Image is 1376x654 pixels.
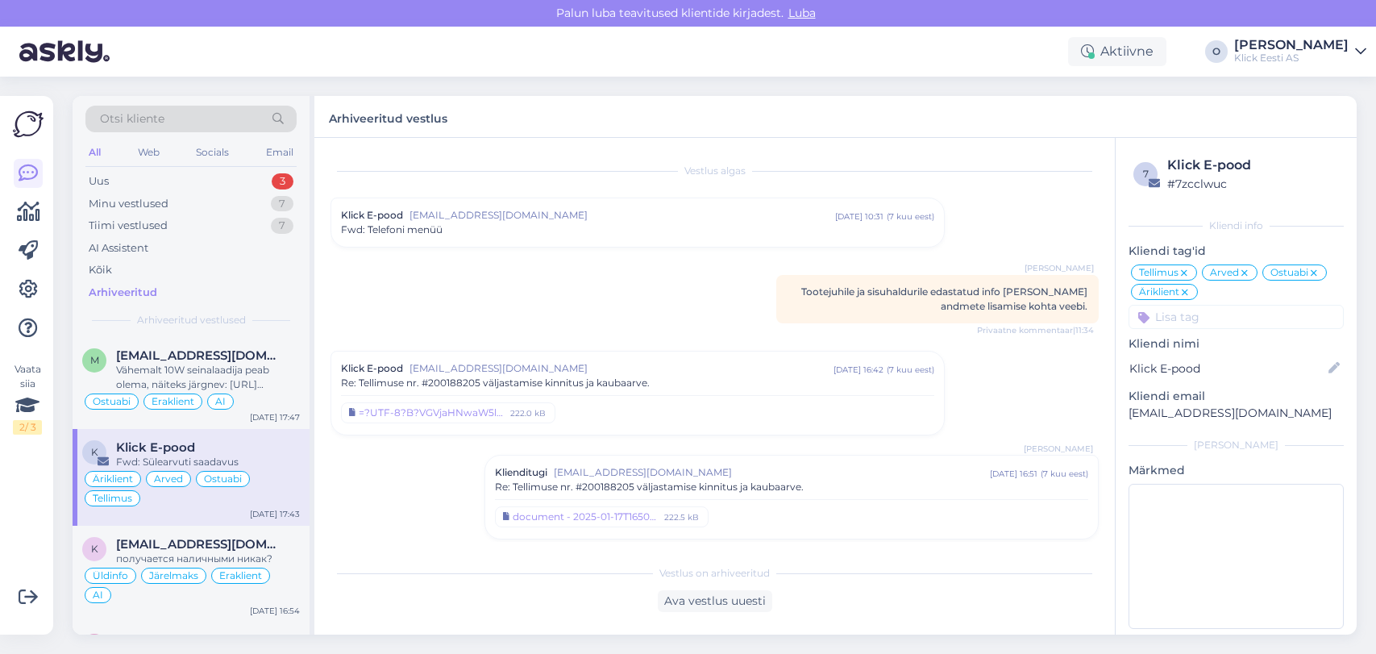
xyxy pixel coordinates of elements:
span: Äriklient [93,474,133,484]
p: Kliendi email [1129,388,1344,405]
div: 7 [271,196,293,212]
span: AI [93,590,103,600]
span: [EMAIL_ADDRESS][DOMAIN_NAME] [554,465,990,480]
span: Tellimus [93,494,132,503]
div: [DATE] 10:31 [835,210,883,223]
div: Arhiveeritud [89,285,157,301]
div: Socials [193,142,232,163]
div: Tiimi vestlused [89,218,168,234]
span: Äriklient [1139,287,1179,297]
div: 3 [272,173,293,190]
div: 222.0 kB [509,406,547,420]
div: Ava vestlus uuesti [658,590,772,612]
div: Klick E-pood [1167,156,1339,175]
input: Lisa nimi [1129,360,1325,377]
span: Tootejuhile ja sisuhaldurile edastatud info [PERSON_NAME] andmete lisamise kohta veebi. [801,285,1087,312]
img: Askly Logo [13,109,44,140]
div: document - 2025-01-17T165024.847.pdf [513,510,659,524]
span: 7 [1143,168,1149,180]
span: Järelmaks [149,571,198,581]
span: Fwd: Telefoni menüü [341,223,443,237]
span: [PERSON_NAME] [1025,262,1094,274]
div: ( 7 kuu eest ) [887,210,934,223]
span: Re: Tellimuse nr. #200188205 väljastamise kinnitus ja kaubaarve. [341,376,650,390]
span: Arved [154,474,183,484]
p: [EMAIL_ADDRESS][DOMAIN_NAME] [1129,405,1344,422]
div: [DATE] 16:51 [990,468,1037,480]
div: Kliendi info [1129,219,1344,233]
a: document - 2025-01-17T165024.847.pdf222.5 kB [495,506,709,527]
div: Vähemalt 10W seinalaadija peab olema, näiteks järgnev: [URL][DOMAIN_NAME] [116,363,300,392]
div: Email [263,142,297,163]
div: [PERSON_NAME] [1234,39,1349,52]
div: Fwd: Sülearvuti saadavus [116,455,300,469]
p: Märkmed [1129,462,1344,479]
span: Arved [1210,268,1239,277]
span: Eraklient [219,571,262,581]
span: Ostuabi [93,397,131,406]
a: =?UTF-8?B?VGVjaHNwaW5leCBPw5wsIGFydmUucGRm?=222.0 kB [341,402,555,423]
span: Otsi kliente [100,110,164,127]
span: Tellimus [1139,268,1179,277]
div: Vestlus algas [330,164,1099,178]
span: [EMAIL_ADDRESS][DOMAIN_NAME] [409,208,835,223]
span: Privaatne kommentaar | 11:34 [977,324,1094,336]
span: Ostuabi [204,474,242,484]
span: k [91,543,98,555]
span: Üldinfo [93,571,128,581]
span: [PERSON_NAME] [1024,443,1093,455]
span: Arhiveeritud vestlused [137,313,246,327]
div: 7 [271,218,293,234]
span: Klienditugi [495,465,547,480]
div: All [85,142,104,163]
div: получается наличными никак? [116,552,300,566]
div: Minu vestlused [89,196,168,212]
span: [EMAIL_ADDRESS][DOMAIN_NAME] [409,361,833,376]
div: Vaata siia [13,362,42,435]
div: [DATE] 17:43 [250,508,300,520]
div: Kõik [89,262,112,278]
span: Ostuabi [1270,268,1308,277]
span: Klick E-pood [341,208,403,223]
span: Re: Tellimuse nr. #200188205 väljastamise kinnitus ja kaubaarve. [495,480,804,494]
div: [DATE] 16:42 [833,364,883,376]
div: O [1205,40,1228,63]
label: Arhiveeritud vestlus [329,106,447,127]
input: Lisa tag [1129,305,1344,329]
div: 222.5 kB [663,510,700,524]
div: [DATE] 17:47 [250,411,300,423]
p: Kliendi tag'id [1129,243,1344,260]
span: marelle.leppind17@gmail.com [116,634,284,648]
span: K [91,446,98,458]
div: Aktiivne [1068,37,1166,66]
span: madis.rappo@gmail.ee [116,348,284,363]
p: Kliendi nimi [1129,335,1344,352]
span: kuragashoww@gmail.com [116,537,284,552]
div: =?UTF-8?B?VGVjaHNwaW5leCBPw5wsIGFydmUucGRm?= [359,406,505,420]
div: ( 7 kuu eest ) [1041,468,1088,480]
span: Vestlus on arhiveeritud [659,566,770,581]
span: Klick E-pood [341,361,403,376]
div: Web [135,142,163,163]
div: ( 7 kuu eest ) [887,364,934,376]
div: 2 / 3 [13,420,42,435]
a: [PERSON_NAME]Klick Eesti AS [1234,39,1366,65]
span: AI [215,397,226,406]
div: AI Assistent [89,240,148,256]
span: Eraklient [152,397,194,406]
div: Uus [89,173,109,190]
div: # 7zcclwuc [1167,175,1339,193]
span: Luba [784,6,821,20]
span: m [90,354,99,366]
div: [DATE] 16:54 [250,605,300,617]
div: [PERSON_NAME] [1129,438,1344,452]
div: Klick Eesti AS [1234,52,1349,65]
span: Klick E-pood [116,440,195,455]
